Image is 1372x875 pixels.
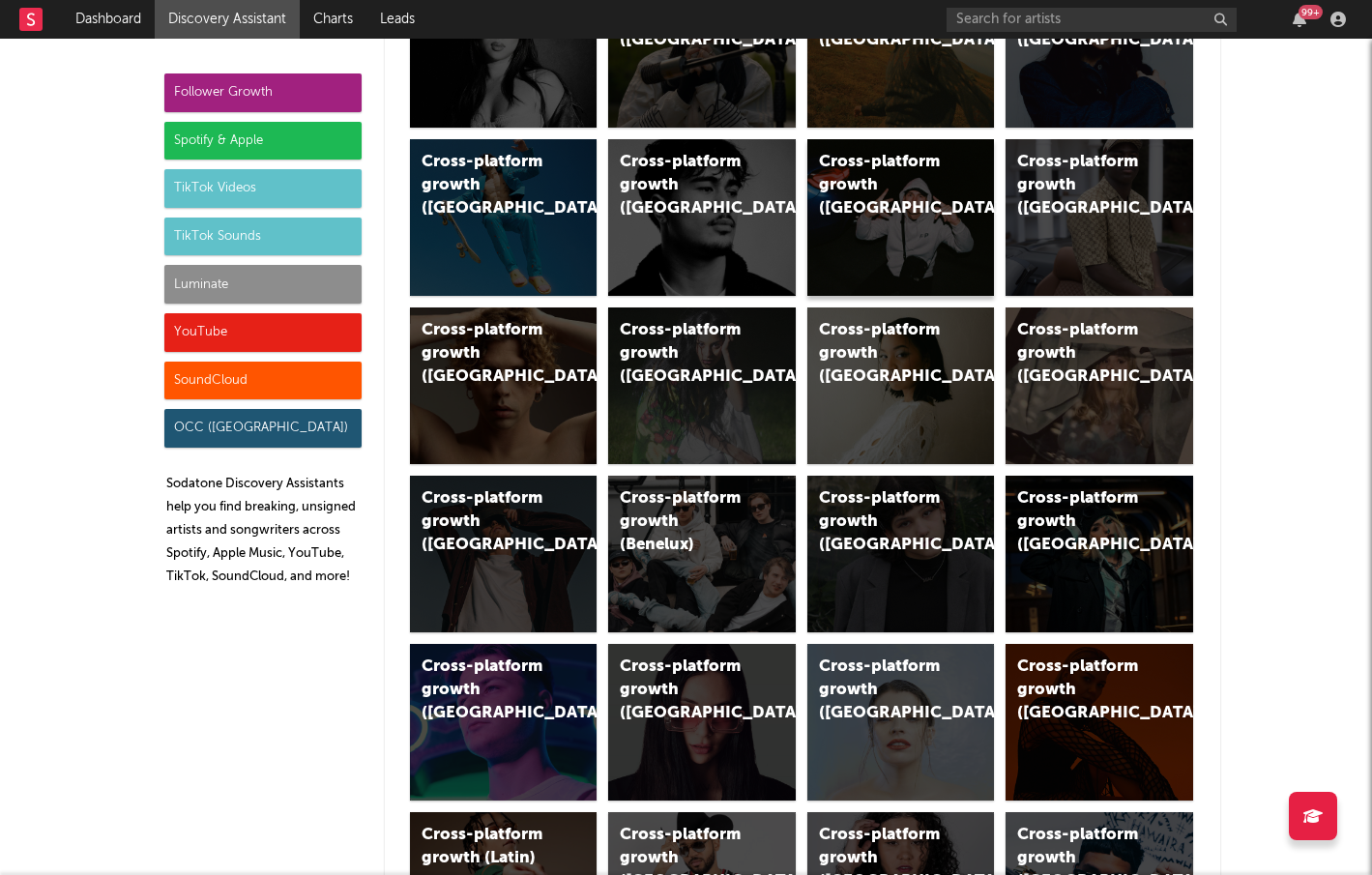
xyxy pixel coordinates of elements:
[164,362,362,400] div: SoundCloud
[620,319,751,389] div: Cross-platform growth ([GEOGRAPHIC_DATA])
[807,307,995,464] a: Cross-platform growth ([GEOGRAPHIC_DATA])
[422,487,553,557] div: Cross-platform growth ([GEOGRAPHIC_DATA])
[1006,476,1193,632] a: Cross-platform growth ([GEOGRAPHIC_DATA])
[1006,139,1193,296] a: Cross-platform growth ([GEOGRAPHIC_DATA])
[410,307,598,464] a: Cross-platform growth ([GEOGRAPHIC_DATA])
[164,218,362,256] div: TikTok Sounds
[1017,319,1149,389] div: Cross-platform growth ([GEOGRAPHIC_DATA])
[1017,151,1149,220] div: Cross-platform growth ([GEOGRAPHIC_DATA])
[608,307,796,464] a: Cross-platform growth ([GEOGRAPHIC_DATA])
[164,313,362,352] div: YouTube
[620,487,751,557] div: Cross-platform growth (Benelux)
[620,656,751,725] div: Cross-platform growth ([GEOGRAPHIC_DATA])
[422,151,553,220] div: Cross-platform growth ([GEOGRAPHIC_DATA])
[410,476,598,632] a: Cross-platform growth ([GEOGRAPHIC_DATA])
[422,824,553,870] div: Cross-platform growth (Latin)
[819,656,950,725] div: Cross-platform growth ([GEOGRAPHIC_DATA])
[164,73,362,112] div: Follower Growth
[410,644,598,801] a: Cross-platform growth ([GEOGRAPHIC_DATA])
[807,476,995,632] a: Cross-platform growth ([GEOGRAPHIC_DATA])
[807,644,995,801] a: Cross-platform growth ([GEOGRAPHIC_DATA])
[819,487,950,557] div: Cross-platform growth ([GEOGRAPHIC_DATA])
[422,656,553,725] div: Cross-platform growth ([GEOGRAPHIC_DATA])
[1017,656,1149,725] div: Cross-platform growth ([GEOGRAPHIC_DATA])
[164,265,362,304] div: Luminate
[608,644,796,801] a: Cross-platform growth ([GEOGRAPHIC_DATA])
[1006,644,1193,801] a: Cross-platform growth ([GEOGRAPHIC_DATA])
[1017,487,1149,557] div: Cross-platform growth ([GEOGRAPHIC_DATA])
[620,151,751,220] div: Cross-platform growth ([GEOGRAPHIC_DATA])
[608,476,796,632] a: Cross-platform growth (Benelux)
[819,319,950,389] div: Cross-platform growth ([GEOGRAPHIC_DATA])
[608,139,796,296] a: Cross-platform growth ([GEOGRAPHIC_DATA])
[1293,12,1306,27] button: 99+
[947,8,1237,32] input: Search for artists
[410,139,598,296] a: Cross-platform growth ([GEOGRAPHIC_DATA])
[819,151,950,220] div: Cross-platform growth ([GEOGRAPHIC_DATA]/GSA)
[807,139,995,296] a: Cross-platform growth ([GEOGRAPHIC_DATA]/GSA)
[164,122,362,160] div: Spotify & Apple
[164,409,362,448] div: OCC ([GEOGRAPHIC_DATA])
[422,319,553,389] div: Cross-platform growth ([GEOGRAPHIC_DATA])
[1299,5,1323,19] div: 99 +
[164,169,362,208] div: TikTok Videos
[166,473,362,589] p: Sodatone Discovery Assistants help you find breaking, unsigned artists and songwriters across Spo...
[1006,307,1193,464] a: Cross-platform growth ([GEOGRAPHIC_DATA])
